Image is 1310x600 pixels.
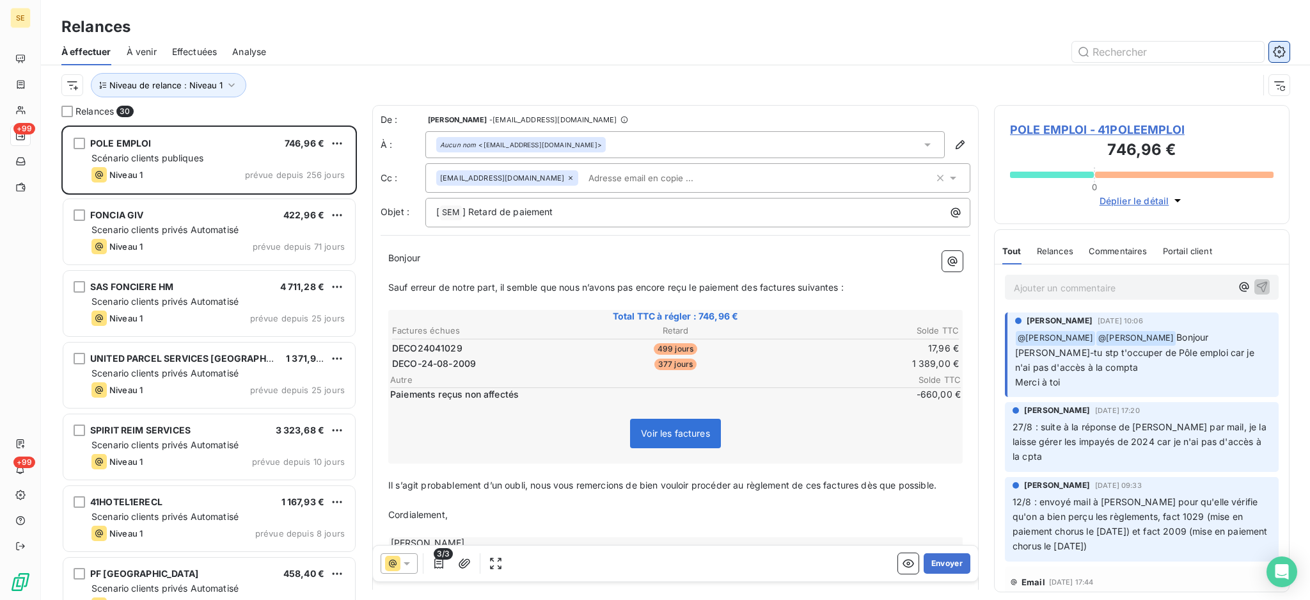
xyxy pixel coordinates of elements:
span: 1 371,96 € [286,353,331,364]
span: 377 jours [654,359,697,370]
span: Autre [390,375,884,385]
span: UNITED PARCEL SERVICES [GEOGRAPHIC_DATA] [90,353,306,364]
span: Niveau 1 [109,457,143,467]
span: prévue depuis 25 jours [250,385,345,395]
span: [ [436,206,439,217]
span: -660,00 € [884,388,961,401]
td: 1 389,00 € [771,357,959,371]
div: <[EMAIL_ADDRESS][DOMAIN_NAME]> [440,140,602,149]
span: À effectuer [61,45,111,58]
span: 30 [116,106,133,117]
h3: Relances [61,15,130,38]
div: SE [10,8,31,28]
span: [PERSON_NAME] [1027,315,1093,327]
span: Portail client [1163,246,1212,256]
span: 3 323,68 € [276,425,325,435]
span: Bonjour [PERSON_NAME]-tu stp t'occuper de Pôle emploi car je n'ai pas d'accès à la compta Merci à... [1015,332,1257,387]
span: Bonjour [388,252,420,263]
span: Commentaires [1089,246,1148,256]
span: PF [GEOGRAPHIC_DATA] [90,568,198,579]
span: Scenario clients privés Automatisé [91,296,239,307]
span: Niveau 1 [109,385,143,395]
span: POLE EMPLOI - 41POLEEMPLOI [1010,121,1274,138]
span: Niveau de relance : Niveau 1 [109,80,223,90]
span: DECO-24-08-2009 [392,357,476,370]
button: Déplier le détail [1096,193,1188,208]
span: 12/8 : envoyé mail à [PERSON_NAME] pour qu'elle vérifie qu'on a bien perçu les règlements, fact 1... [1013,496,1270,551]
span: Paiements reçus non affectés [390,388,881,401]
span: 422,96 € [283,209,324,220]
span: prévue depuis 71 jours [253,241,345,252]
span: SEM [440,206,461,220]
span: 746,96 € [285,138,324,149]
span: À venir [127,45,157,58]
span: Scenario clients privés Automatisé [91,583,239,594]
h3: 746,96 € [1010,138,1274,164]
span: ] Retard de paiement [462,206,553,217]
input: Rechercher [1072,42,1264,62]
span: [DATE] 09:33 [1095,482,1142,489]
span: 499 jours [654,343,697,355]
span: Niveau 1 [109,170,143,180]
span: Relances [1037,246,1073,256]
td: 17,96 € [771,341,959,355]
span: Tout [1002,246,1022,256]
span: POLE EMPLOI [90,138,152,149]
span: Niveau 1 [109,528,143,539]
span: 3/3 [434,548,453,560]
label: Cc : [381,172,425,184]
th: Factures échues [391,324,580,337]
span: Cordialement, [388,509,448,520]
button: Niveau de relance : Niveau 1 [91,73,246,97]
span: De : [381,113,425,126]
span: Il s’agit probablement d’un oubli, nous vous remercions de bien vouloir procéder au règlement de ... [388,480,936,491]
span: +99 [13,457,35,468]
span: [DATE] 17:44 [1049,578,1094,586]
span: Effectuées [172,45,217,58]
span: prévue depuis 25 jours [250,313,345,323]
span: Email [1022,577,1045,587]
span: [DATE] 17:20 [1095,407,1140,414]
span: [PERSON_NAME] [1024,480,1090,491]
span: Scenario clients privés Automatisé [91,511,239,522]
span: @ [PERSON_NAME] [1016,331,1095,346]
img: Logo LeanPay [10,572,31,592]
div: Open Intercom Messenger [1267,556,1297,587]
span: Scénario clients publiques [91,152,203,163]
span: Sauf erreur de notre part, il semble que nous n’avons pas encore reçu le paiement des factures su... [388,282,844,293]
input: Adresse email en copie ... [583,168,731,188]
span: prévue depuis 10 jours [252,457,345,467]
span: Solde TTC [884,375,961,385]
span: Scenario clients privés Automatisé [91,224,239,235]
span: [DATE] 10:06 [1098,317,1143,325]
span: [EMAIL_ADDRESS][DOMAIN_NAME] [440,174,564,182]
span: 27/8 : suite à la réponse de [PERSON_NAME] par mail, je la laisse gérer les impayés de 2024 car j... [1013,421,1269,462]
span: [PERSON_NAME] [1024,405,1090,416]
em: Aucun nom [440,140,476,149]
span: @ [PERSON_NAME] [1096,331,1176,346]
span: 0 [1092,182,1097,192]
span: 1 167,93 € [281,496,325,507]
span: Relances [75,105,114,118]
th: Retard [581,324,770,337]
span: DECO24041029 [392,342,462,355]
div: grid [61,126,357,600]
button: Envoyer [924,553,970,574]
span: prévue depuis 8 jours [255,528,345,539]
span: +99 [13,123,35,134]
span: Scenario clients privés Automatisé [91,439,239,450]
span: Voir les factures [641,428,710,439]
span: 458,40 € [283,568,324,579]
span: SPIRIT REIM SERVICES [90,425,191,435]
span: Déplier le détail [1100,194,1169,207]
span: Analyse [232,45,266,58]
span: [PERSON_NAME] [428,116,487,124]
span: SAS FONCIERE HM [90,281,173,292]
span: Objet : [381,206,409,217]
span: 4 711,28 € [280,281,325,292]
span: FONCIA GIV [90,209,144,220]
span: Niveau 1 [109,313,143,323]
label: À : [381,138,425,151]
span: 41HOTEL1ERECL [90,496,162,507]
span: Niveau 1 [109,241,143,252]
